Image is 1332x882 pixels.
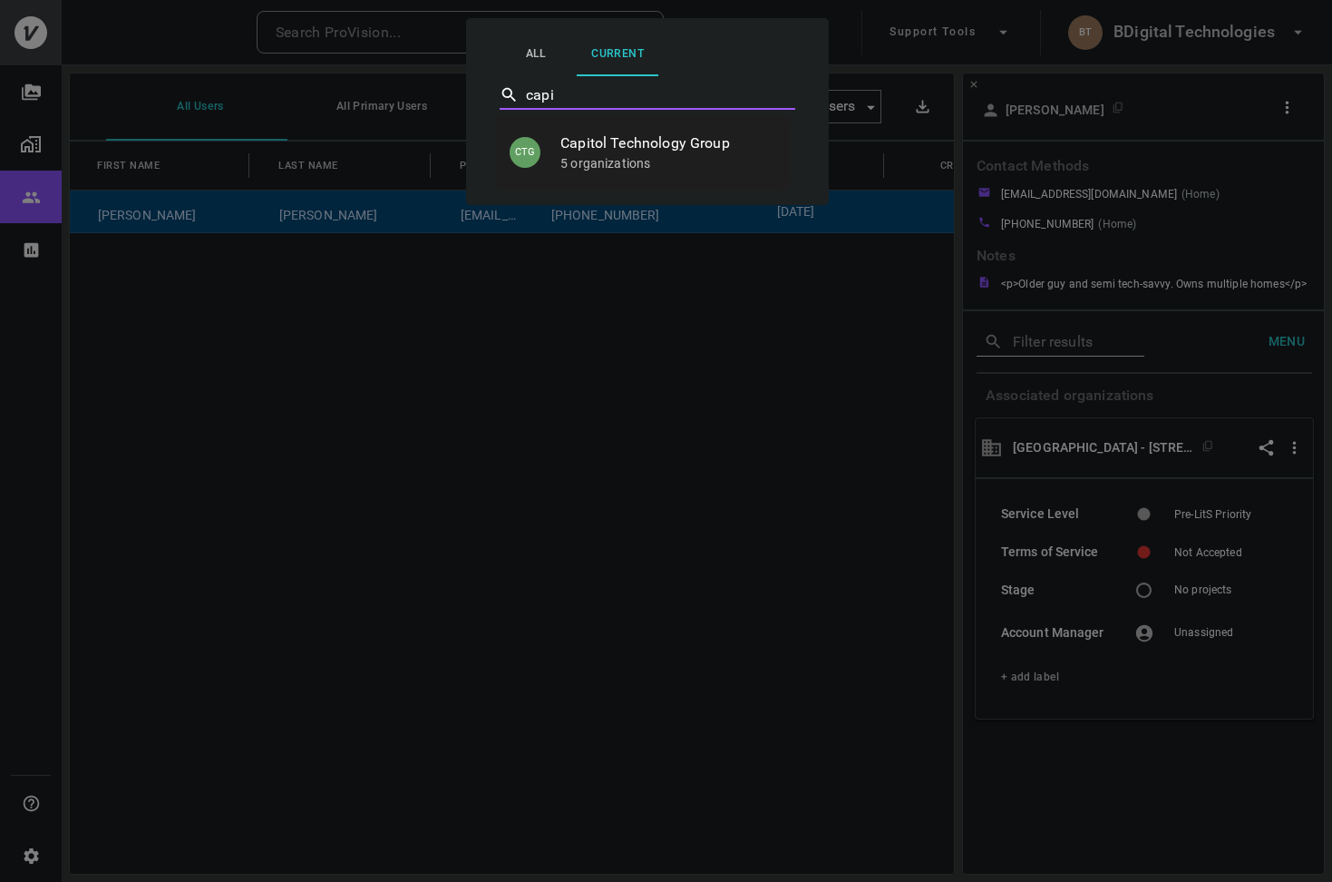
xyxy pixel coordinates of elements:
button: Current [577,33,658,76]
button: All [495,33,577,76]
p: CTG [510,137,540,168]
button: Close [793,92,797,95]
p: 5 organizations [560,154,776,172]
span: Capitol Technology Group [560,132,776,154]
input: Select Partner… [526,81,768,109]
